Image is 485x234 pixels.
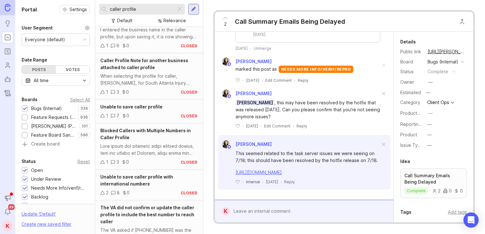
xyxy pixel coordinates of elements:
div: 0 [126,112,129,119]
time: [DATE] [246,124,258,128]
div: Reply [296,123,307,129]
div: Reply [298,78,309,83]
div: Under Review [31,176,61,183]
div: — [427,131,432,138]
div: — [428,110,433,117]
div: — [428,79,433,86]
div: 2 [106,189,109,196]
div: Default [117,17,132,24]
div: 7 [116,112,119,119]
div: Create new saved filter [22,221,71,228]
div: Edit Comment [264,123,290,129]
time: [DATE] [236,46,248,51]
p: 936 [80,115,88,120]
span: [PERSON_NAME] [236,91,272,96]
div: Internal [246,179,260,185]
div: , this may have been resolved by the hotfix that was released [DATE]. Can you please confirm that... [236,99,380,120]
a: Ysabelle Eugenio[PERSON_NAME] [218,89,272,98]
p: 334 [80,106,88,111]
div: closed [181,43,198,49]
div: Idea [400,158,410,165]
button: Close button [456,15,468,28]
p: complete [407,188,425,193]
p: Call Summary Emails Being Delayed [404,172,463,185]
a: Roadmaps [2,46,13,57]
img: Ysabelle Eugenio [222,57,230,66]
a: Settings [60,5,90,14]
div: Open Intercom Messenger [463,212,479,228]
div: 0 [126,159,129,166]
div: Boards [22,96,37,103]
div: Category [400,99,422,106]
time: [DATE] [246,78,259,83]
div: Relevance [163,17,186,24]
span: [PERSON_NAME] [236,141,272,147]
a: Caller Profile Note for another business attached to caller profileWhen selecting the profile for... [95,53,203,100]
div: · [242,78,243,83]
img: Ysabelle Eugenio [222,140,230,148]
a: Changelog [2,88,13,99]
div: needs more info/verif/repro [279,66,354,73]
span: [PERSON_NAME] [236,58,272,65]
span: Blocked Callers with Multiple Numbers in Caller Profile [100,128,191,140]
div: Select All [70,98,90,101]
div: Open [31,167,43,174]
div: 8 [117,189,120,196]
span: The VA did not confirm or update the caller profile to include the best number to reach caller [100,205,194,224]
div: 0 [126,88,129,95]
div: 1 [106,159,108,166]
a: [URL][PERSON_NAME] [426,48,467,56]
div: When selecting the profile for caller, [PERSON_NAME], for South Atlanta Injury Lawyers, a note fo... [100,73,198,87]
a: Blocked Callers with Multiple Numbers in Caller ProfileLore ipsum dol sitametc adipi elitsed doei... [95,123,203,170]
div: Edit Comment [265,78,292,83]
input: Search... [110,6,173,13]
div: Lore ipsum dol sitametc adipi elitsed doeius, tem inc utlabo et Dolorem, aliqu enima min venia qu... [100,143,198,157]
div: [PERSON_NAME] (Public) [31,123,76,130]
label: Product [400,132,417,137]
div: Bugs (Internal) [428,58,458,65]
div: Date Range [22,56,47,64]
span: Unable to save caller profile with international numbers [100,174,173,186]
a: Autopilot [2,74,13,85]
time: [DATE] [253,32,265,37]
div: Estimated [400,90,421,95]
a: Users [2,60,13,71]
span: [PERSON_NAME] [236,100,274,105]
div: Status [400,68,422,75]
div: 0 [126,42,129,49]
img: Canny Home [5,4,10,11]
button: ProductboardID [426,109,435,117]
label: Issue Type [400,142,423,148]
div: 0 [127,189,130,196]
div: Bugs (Internal) [31,105,62,112]
div: Feature Requests (Internal) [31,114,75,121]
label: Reporting Team [400,121,434,127]
div: · [293,123,294,129]
div: · [281,179,282,185]
div: Owner [400,79,422,86]
div: complete [428,68,448,75]
div: 0 [443,189,452,193]
div: — [427,121,432,128]
a: Ysabelle Eugenio[PERSON_NAME] [218,140,272,148]
div: Votes [56,66,90,74]
img: member badge [227,94,231,98]
div: 6 [116,42,119,49]
a: Caller profile is not updating properlyI entered the business name in the caller profile, but upo... [95,14,203,53]
div: Feature Board Sandbox [DATE] [31,132,75,139]
span: 99 [8,204,15,210]
label: ProductboardID [400,110,434,116]
span: Settings [70,6,87,13]
button: Announcements [2,192,13,204]
div: Public link [400,48,422,55]
div: Update ' Default ' [22,211,56,221]
a: Unable to save caller profile170closed [95,100,203,123]
div: Everyone (default) [25,36,65,43]
div: Candidate [31,202,53,209]
div: · [261,123,262,129]
div: Posts [22,66,56,74]
a: Ysabelle Eugenio[PERSON_NAME] [218,57,274,66]
span: Caller Profile Note for another business attached to caller profile [100,58,188,70]
div: 1 [106,112,108,119]
svg: toggle icon [79,78,90,83]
